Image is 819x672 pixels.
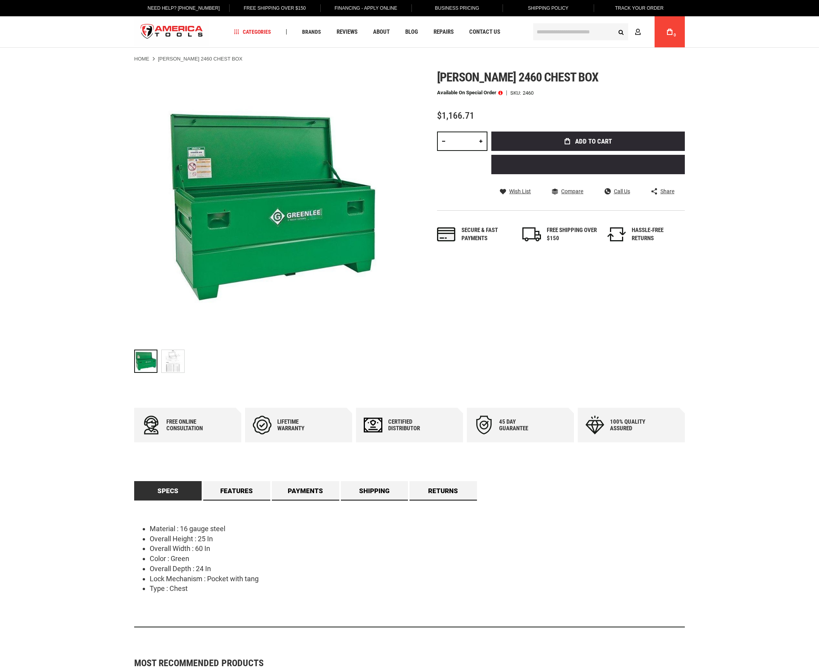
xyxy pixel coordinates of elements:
a: About [370,27,393,37]
li: Overall Width : 60 In [150,544,685,554]
div: GREENLEE 2460 CHEST BOX [134,346,161,377]
div: Secure & fast payments [461,226,512,243]
button: Add to Cart [491,132,685,151]
div: Certified Distributor [388,419,435,432]
strong: Most Recommended Products [134,658,658,668]
li: Type : Chest [150,584,685,594]
span: [PERSON_NAME] 2460 chest box [437,70,598,85]
img: shipping [522,227,541,241]
a: Home [134,55,149,62]
a: Wish List [500,188,531,195]
li: Color : Green [150,554,685,564]
div: 100% quality assured [610,419,657,432]
div: Lifetime warranty [277,419,324,432]
a: Specs [134,481,202,501]
span: Add to Cart [575,138,612,145]
a: Brands [299,27,325,37]
strong: [PERSON_NAME] 2460 CHEST BOX [158,56,242,62]
span: 0 [674,33,676,37]
button: Search [613,24,628,39]
a: Blog [402,27,422,37]
a: Reviews [333,27,361,37]
div: HASSLE-FREE RETURNS [632,226,682,243]
img: America Tools [134,17,209,47]
div: FREE SHIPPING OVER $150 [547,226,597,243]
img: GREENLEE 2460 CHEST BOX [134,70,409,346]
span: Blog [405,29,418,35]
li: Lock Mechanism : Pocket with tang [150,574,685,584]
div: 45 day Guarantee [499,419,546,432]
li: Material : 16 gauge steel [150,524,685,534]
span: Categories [234,29,271,35]
a: Compare [552,188,583,195]
a: Features [203,481,271,501]
div: Free online consultation [166,419,213,432]
span: $1,166.71 [437,110,474,121]
img: payments [437,227,456,241]
span: Repairs [434,29,454,35]
strong: SKU [510,90,523,95]
span: Call Us [614,189,630,194]
img: returns [607,227,626,241]
img: GREENLEE 2460 CHEST BOX [162,350,184,372]
span: Wish List [509,189,531,194]
a: Call Us [605,188,630,195]
a: Returns [409,481,477,501]
span: Contact Us [469,29,500,35]
span: Reviews [337,29,358,35]
span: Compare [561,189,583,194]
span: About [373,29,390,35]
p: Available on Special Order [437,90,503,95]
div: GREENLEE 2460 CHEST BOX [161,346,185,377]
a: Shipping [341,481,408,501]
a: Categories [230,27,275,37]
span: Brands [302,29,321,35]
li: Overall Depth : 24 In [150,564,685,574]
iframe: LiveChat chat widget [710,648,819,672]
a: Payments [272,481,339,501]
a: 0 [662,16,677,47]
a: Contact Us [466,27,504,37]
span: Shipping Policy [528,5,568,11]
a: store logo [134,17,209,47]
li: Overall Height : 25 In [150,534,685,544]
a: Repairs [430,27,457,37]
span: Share [660,189,674,194]
div: 2460 [523,90,534,95]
